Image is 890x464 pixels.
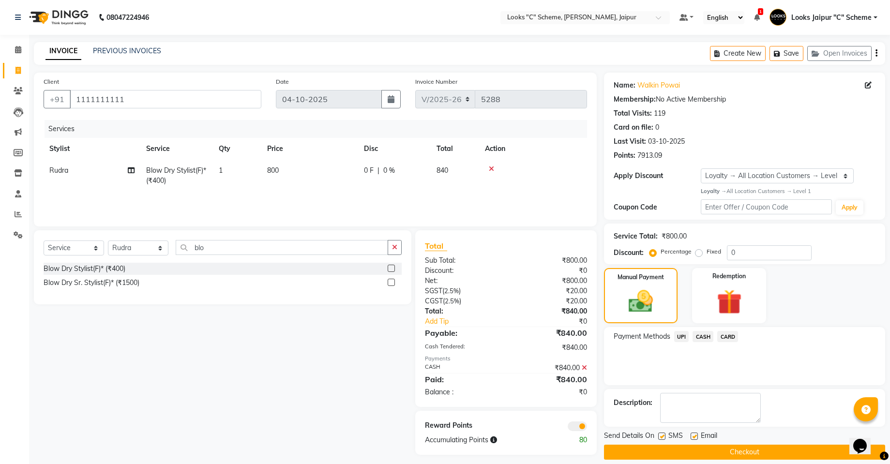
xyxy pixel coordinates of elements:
input: Search by Name/Mobile/Email/Code [70,90,261,108]
div: Coupon Code [614,202,701,212]
button: Save [769,46,803,61]
span: CGST [425,297,443,305]
span: 0 F [364,165,374,176]
div: Points: [614,150,635,161]
div: Blow Dry Stylist(F)* (₹400) [44,264,125,274]
label: Redemption [712,272,746,281]
th: Price [261,138,358,160]
div: ₹800.00 [662,231,687,241]
div: Services [45,120,594,138]
div: Cash Tendered: [418,343,506,353]
label: Manual Payment [618,273,664,282]
span: 1 [758,8,763,15]
div: 119 [654,108,665,119]
label: Invoice Number [415,77,457,86]
div: Accumulating Points [418,435,550,445]
th: Action [479,138,587,160]
div: Sub Total: [418,255,506,266]
div: Card on file: [614,122,653,133]
div: ₹840.00 [506,327,594,339]
div: ₹840.00 [506,343,594,353]
input: Enter Offer / Coupon Code [701,199,832,214]
button: Open Invoices [807,46,872,61]
div: All Location Customers → Level 1 [701,187,875,195]
div: 80 [550,435,594,445]
div: 0 [655,122,659,133]
div: 03-10-2025 [648,136,685,147]
span: 840 [437,166,448,175]
span: Rudra [49,166,68,175]
label: Fixed [707,247,721,256]
div: Name: [614,80,635,90]
div: Total Visits: [614,108,652,119]
a: Walkin Powai [637,80,680,90]
img: _gift.svg [709,286,750,318]
img: _cash.svg [621,287,661,315]
div: ₹840.00 [506,374,594,385]
div: Payable: [418,327,506,339]
a: INVOICE [45,43,81,60]
span: 1 [219,166,223,175]
div: Blow Dry Sr. Stylist(F)* (₹1500) [44,278,139,288]
div: Apply Discount [614,171,701,181]
div: Payments [425,355,587,363]
div: ₹20.00 [506,296,594,306]
div: 7913.09 [637,150,662,161]
button: Apply [836,200,863,215]
a: PREVIOUS INVOICES [93,46,161,55]
span: CARD [717,331,738,342]
img: logo [25,4,91,31]
label: Date [276,77,289,86]
span: Blow Dry Stylist(F)* (₹400) [146,166,206,185]
button: +91 [44,90,71,108]
a: Add Tip [418,316,521,327]
img: Looks Jaipur "C" Scheme [769,9,786,26]
span: 800 [267,166,279,175]
div: ₹800.00 [506,255,594,266]
button: Checkout [604,445,885,460]
span: SMS [668,431,683,443]
span: 2.5% [445,297,459,305]
span: Payment Methods [614,331,670,342]
div: ₹840.00 [506,363,594,373]
div: Total: [418,306,506,316]
span: 0 % [383,165,395,176]
span: Email [701,431,717,443]
div: Membership: [614,94,656,105]
div: Discount: [418,266,506,276]
div: No Active Membership [614,94,875,105]
iframe: chat widget [849,425,880,454]
span: Looks Jaipur "C" Scheme [791,13,872,23]
span: 2.5% [444,287,459,295]
th: Stylist [44,138,140,160]
div: Paid: [418,374,506,385]
strong: Loyalty → [701,188,726,195]
div: ₹0 [506,387,594,397]
div: Net: [418,276,506,286]
div: Balance : [418,387,506,397]
div: CASH [418,363,506,373]
div: ₹800.00 [506,276,594,286]
div: ( ) [418,296,506,306]
input: Search or Scan [176,240,388,255]
span: | [377,165,379,176]
th: Total [431,138,479,160]
div: ( ) [418,286,506,296]
span: Total [425,241,447,251]
span: UPI [674,331,689,342]
div: ₹840.00 [506,306,594,316]
a: 1 [754,13,760,22]
div: Reward Points [418,420,506,431]
label: Percentage [661,247,692,256]
div: ₹0 [521,316,594,327]
div: ₹20.00 [506,286,594,296]
div: Last Visit: [614,136,646,147]
label: Client [44,77,59,86]
button: Create New [710,46,766,61]
th: Disc [358,138,431,160]
b: 08047224946 [106,4,149,31]
span: SGST [425,286,442,295]
th: Qty [213,138,261,160]
div: Service Total: [614,231,658,241]
div: ₹0 [506,266,594,276]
